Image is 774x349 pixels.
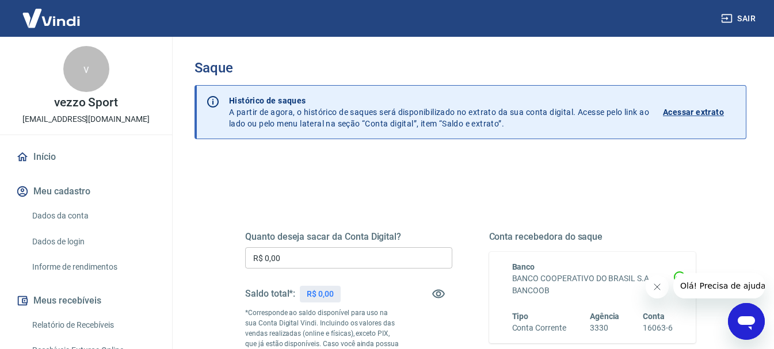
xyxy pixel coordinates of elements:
h5: Saldo total*: [245,288,295,300]
button: Meus recebíveis [14,288,158,313]
iframe: Fechar mensagem [646,275,669,298]
iframe: Botão para abrir a janela de mensagens [728,303,765,340]
span: Agência [590,312,620,321]
h6: Conta Corrente [512,322,566,334]
div: v [63,46,109,92]
h5: Conta recebedora do saque [489,231,696,243]
h6: 3330 [590,322,620,334]
a: Acessar extrato [663,95,737,129]
img: Vindi [14,1,89,36]
p: vezzo Sport [54,97,118,109]
p: Acessar extrato [663,106,724,118]
span: Tipo [512,312,529,321]
a: Informe de rendimentos [28,255,158,279]
a: Dados de login [28,230,158,254]
h5: Quanto deseja sacar da Conta Digital? [245,231,452,243]
a: Dados da conta [28,204,158,228]
a: Relatório de Recebíveis [28,313,158,337]
button: Sair [719,8,760,29]
iframe: Mensagem da empresa [673,273,765,298]
p: [EMAIL_ADDRESS][DOMAIN_NAME] [22,113,150,125]
h3: Saque [195,60,746,76]
span: Banco [512,262,535,271]
p: R$ 0,00 [307,288,334,300]
span: Conta [643,312,665,321]
p: Histórico de saques [229,95,649,106]
span: Olá! Precisa de ajuda? [7,8,97,17]
p: A partir de agora, o histórico de saques será disponibilizado no extrato da sua conta digital. Ac... [229,95,649,129]
h6: 16063-6 [643,322,673,334]
a: Início [14,144,158,170]
button: Meu cadastro [14,179,158,204]
h6: BANCO COOPERATIVO DO BRASIL S.A. - BANCOOB [512,273,673,297]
